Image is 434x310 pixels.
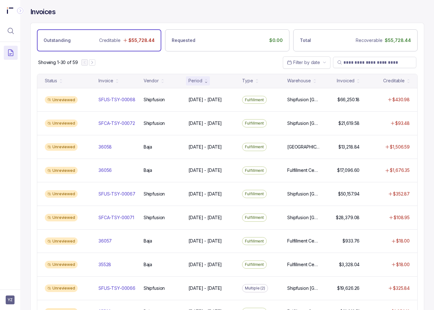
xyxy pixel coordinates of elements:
[287,59,320,66] search: Date Range Picker
[385,37,411,44] p: $55,728.44
[44,37,70,44] p: Outstanding
[172,37,195,44] p: Requested
[287,144,320,150] p: [GEOGRAPHIC_DATA] [GEOGRAPHIC_DATA] / [US_STATE]
[144,238,152,244] p: Baja
[245,214,264,221] p: Fulfillment
[98,238,112,244] p: 36057
[45,143,78,151] div: Unreviewed
[287,261,320,268] p: Fulfillment Center [GEOGRAPHIC_DATA] / [US_STATE], [US_STATE]-Wholesale / [US_STATE]-Wholesale
[339,261,360,268] p: $3,328.04
[338,120,360,126] p: $21,619.58
[144,214,165,221] p: Shipfusion
[98,261,111,268] p: 35528
[287,97,320,103] p: Shipfusion [GEOGRAPHIC_DATA], Shipfusion [GEOGRAPHIC_DATA]
[395,120,410,126] p: $93.48
[356,37,382,44] p: Recoverable
[245,97,264,103] p: Fulfillment
[45,167,78,174] div: Unreviewed
[188,120,222,126] p: [DATE] - [DATE]
[287,214,320,221] p: Shipfusion [GEOGRAPHIC_DATA]
[383,78,405,84] div: Creditable
[245,191,264,197] p: Fulfillment
[144,97,165,103] p: Shipfusion
[396,261,410,268] p: $18.00
[99,37,121,44] p: Creditable
[390,167,410,173] p: $1,676.35
[45,284,78,292] div: Unreviewed
[188,78,202,84] div: Period
[89,59,95,66] button: Next Page
[245,238,264,244] p: Fulfillment
[293,60,320,65] span: Filter by date
[242,78,253,84] div: Type
[245,167,264,174] p: Fulfillment
[287,285,320,291] p: Shipfusion [GEOGRAPHIC_DATA], Shipfusion [GEOGRAPHIC_DATA]
[188,238,222,244] p: [DATE] - [DATE]
[98,214,134,221] p: SFCA-TSY-00071
[4,24,18,38] button: Menu Icon Button MagnifyingGlassIcon
[338,144,360,150] p: $13,218.84
[144,285,165,291] p: Shipfusion
[144,261,152,268] p: Baja
[6,295,15,304] button: User initials
[45,190,78,198] div: Unreviewed
[45,96,78,104] div: Unreviewed
[287,191,320,197] p: Shipfusion [GEOGRAPHIC_DATA], Shipfusion [GEOGRAPHIC_DATA]
[98,144,112,150] p: 36058
[393,191,410,197] p: $352.87
[144,191,165,197] p: Shipfusion
[144,167,152,173] p: Baja
[396,238,410,244] p: $18.00
[98,97,135,103] p: SFUS-TSY-00068
[300,37,311,44] p: Total
[16,7,24,15] div: Collapse Icon
[144,78,159,84] div: Vendor
[45,214,78,221] div: Unreviewed
[188,191,222,197] p: [DATE] - [DATE]
[287,238,320,244] p: Fulfillment Center (W) / Wholesale, Fulfillment Center / Primary
[390,144,410,150] p: $1,506.59
[245,285,265,291] p: Multiple (2)
[188,167,222,173] p: [DATE] - [DATE]
[393,285,410,291] p: $325.84
[336,214,360,221] p: $28,379.08
[342,238,360,244] p: $933.76
[283,56,330,68] button: Date Range Picker
[98,78,113,84] div: Invoice
[45,237,78,245] div: Unreviewed
[128,37,155,44] p: $55,728.44
[4,46,18,60] button: Menu Icon Button DocumentTextIcon
[394,214,410,221] p: $108.95
[188,144,222,150] p: [DATE] - [DATE]
[245,144,264,150] p: Fulfillment
[98,285,135,291] p: SFUS-TSY-00066
[30,8,56,16] h4: Invoices
[188,97,222,103] p: [DATE] - [DATE]
[45,261,78,268] div: Unreviewed
[45,78,57,84] div: Status
[188,285,222,291] p: [DATE] - [DATE]
[287,167,320,173] p: Fulfillment Center / Primary
[337,285,360,291] p: $19,626.26
[144,120,165,126] p: Shipfusion
[245,120,264,126] p: Fulfillment
[188,214,222,221] p: [DATE] - [DATE]
[338,191,360,197] p: $50,157.94
[337,97,360,103] p: $66,250.18
[45,120,78,127] div: Unreviewed
[287,78,311,84] div: Warehouse
[337,78,354,84] div: Invoiced
[98,120,135,126] p: SFCA-TSY-00072
[337,167,360,173] p: $17,096.60
[269,37,283,44] p: $0.00
[245,261,264,268] p: Fulfillment
[38,59,78,66] p: Showing 1-30 of 59
[98,191,135,197] p: SFUS-TSY-00067
[287,120,320,126] p: Shipfusion [GEOGRAPHIC_DATA]
[38,59,78,66] div: Remaining page entries
[98,167,112,173] p: 36056
[188,261,222,268] p: [DATE] - [DATE]
[144,144,152,150] p: Baja
[392,97,410,103] p: $430.98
